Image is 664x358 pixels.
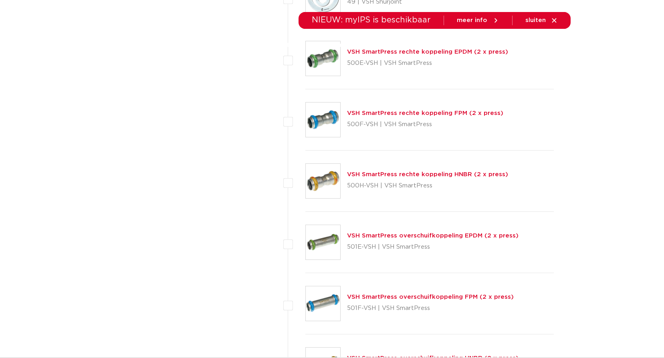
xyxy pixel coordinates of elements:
[347,294,514,300] a: VSH SmartPress overschuifkoppeling FPM (2 x press)
[347,179,508,192] p: 500H-VSH | VSH SmartPress
[306,103,340,137] img: Thumbnail for VSH SmartPress rechte koppeling FPM (2 x press)
[347,302,514,315] p: 501F-VSH | VSH SmartPress
[531,29,539,61] div: my IPS
[457,17,487,23] span: meer info
[347,110,503,116] a: VSH SmartPress rechte koppeling FPM (2 x press)
[306,286,340,321] img: Thumbnail for VSH SmartPress overschuifkoppeling FPM (2 x press)
[347,233,519,239] a: VSH SmartPress overschuifkoppeling EPDM (2 x press)
[347,118,503,131] p: 500F-VSH | VSH SmartPress
[371,29,405,61] a: downloads
[347,241,519,253] p: 501E-VSH | VSH SmartPress
[312,16,431,24] span: NIEUW: myIPS is beschikbaar
[271,29,297,61] a: markten
[421,29,447,61] a: services
[313,29,355,61] a: toepassingen
[463,29,490,61] a: over ons
[347,171,508,177] a: VSH SmartPress rechte koppeling HNBR (2 x press)
[306,225,340,259] img: Thumbnail for VSH SmartPress overschuifkoppeling EPDM (2 x press)
[347,57,508,70] p: 500E-VSH | VSH SmartPress
[457,17,499,24] a: meer info
[223,29,255,61] a: producten
[306,164,340,198] img: Thumbnail for VSH SmartPress rechte koppeling HNBR (2 x press)
[525,17,558,24] a: sluiten
[525,17,546,23] span: sluiten
[223,29,490,61] nav: Menu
